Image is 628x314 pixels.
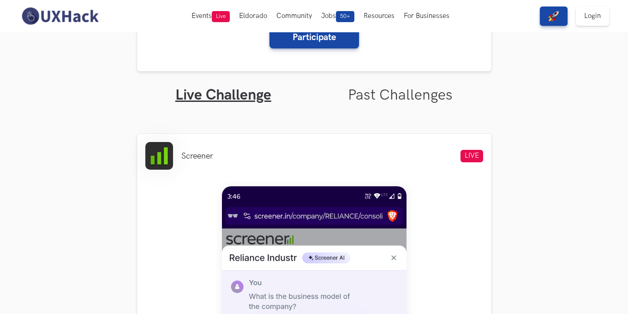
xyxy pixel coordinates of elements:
span: LIVE [461,150,483,162]
span: 50+ [336,11,354,22]
a: Live Challenge [175,86,271,104]
img: rocket [548,11,559,22]
a: Participate [269,26,359,48]
li: Screener [181,151,213,161]
img: UXHack-logo.png [19,6,101,26]
span: Live [212,11,230,22]
ul: Tabs Interface [137,71,491,104]
a: Login [576,6,609,26]
a: Past Challenges [348,86,453,104]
